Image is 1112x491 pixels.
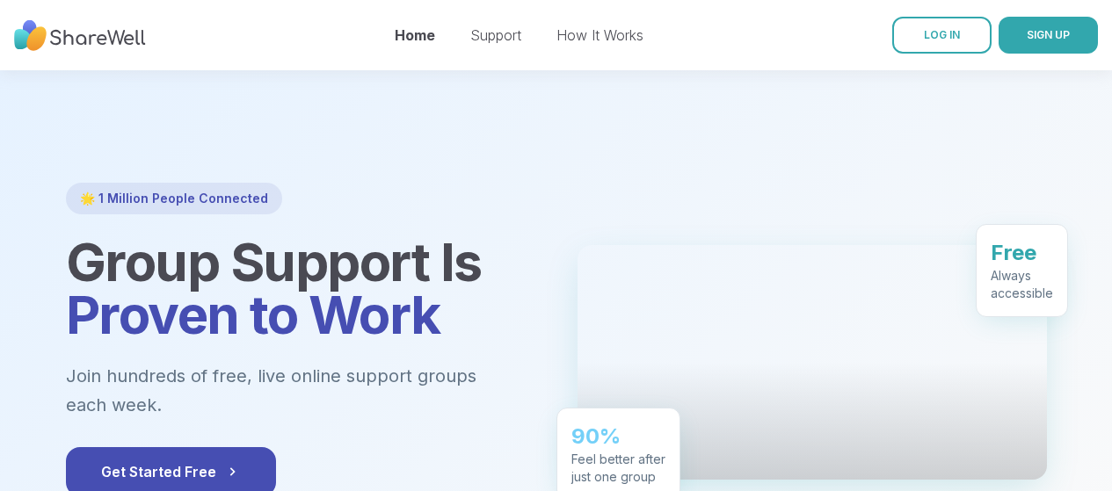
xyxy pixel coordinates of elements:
[571,422,665,451] div: 90%
[1027,28,1070,41] span: SIGN UP
[924,28,960,41] span: LOG IN
[101,461,241,482] span: Get Started Free
[66,183,282,214] div: 🌟 1 Million People Connected
[66,235,535,341] h1: Group Support Is
[470,26,521,44] a: Support
[556,26,643,44] a: How It Works
[892,17,992,54] a: LOG IN
[571,451,665,486] div: Feel better after just one group
[14,11,146,60] img: ShareWell Nav Logo
[66,283,440,346] span: Proven to Work
[395,26,435,44] a: Home
[66,362,535,419] p: Join hundreds of free, live online support groups each week.
[999,17,1098,54] button: SIGN UP
[991,267,1053,302] div: Always accessible
[991,239,1053,267] div: Free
